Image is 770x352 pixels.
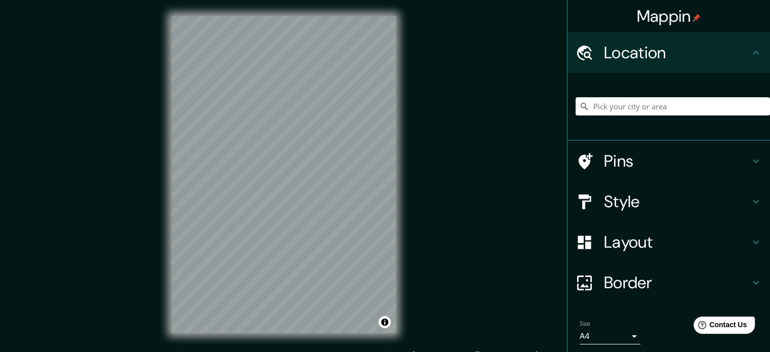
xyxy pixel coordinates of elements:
[568,262,770,303] div: Border
[604,191,750,212] h4: Style
[637,6,701,26] h4: Mappin
[568,222,770,262] div: Layout
[172,16,396,333] canvas: Map
[568,141,770,181] div: Pins
[568,32,770,73] div: Location
[580,320,590,328] label: Size
[604,151,750,171] h4: Pins
[604,232,750,252] h4: Layout
[568,181,770,222] div: Style
[693,14,701,22] img: pin-icon.png
[604,272,750,293] h4: Border
[576,97,770,115] input: Pick your city or area
[604,43,750,63] h4: Location
[580,328,640,344] div: A4
[379,316,391,328] button: Toggle attribution
[680,312,759,341] iframe: Help widget launcher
